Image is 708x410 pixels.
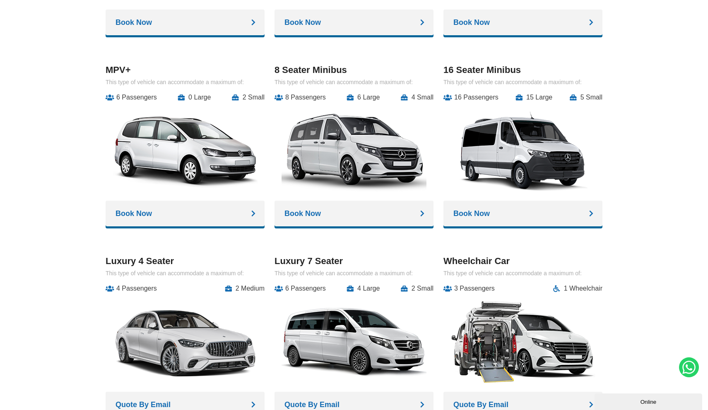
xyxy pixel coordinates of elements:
[106,65,265,75] h3: MPV+
[515,94,552,101] li: 15 Large
[401,285,433,292] li: 2 Small
[443,79,602,85] p: This type of vehicle can accommodate a maximum of:
[275,94,326,101] li: 8 Passengers
[570,94,602,101] li: 5 Small
[106,201,265,226] a: Book Now
[106,79,265,85] p: This type of vehicle can accommodate a maximum of:
[282,298,426,386] img: A1 Taxis 16 Seater Car
[106,270,265,277] p: This type of vehicle can accommodate a maximum of:
[595,392,704,410] iframe: chat widget
[225,285,265,292] li: 2 Medium
[347,94,380,101] li: 6 Large
[275,65,433,75] h3: 8 Seater Minibus
[443,10,602,35] a: Book Now
[443,201,602,226] a: Book Now
[113,107,258,194] img: A1 Taxis MPV+
[106,285,157,292] li: 4 Passengers
[275,201,433,226] a: Book Now
[347,285,380,292] li: 4 Large
[178,94,211,101] li: 0 Large
[282,107,426,194] img: A1 Taxis 8 Seater Minibus
[443,65,602,75] h3: 16 Seater Minibus
[106,94,157,101] li: 6 Passengers
[232,94,265,101] li: 2 Small
[275,270,433,277] p: This type of vehicle can accommodate a maximum of:
[553,285,602,292] li: 1 Wheelchair
[443,270,602,277] p: This type of vehicle can accommodate a maximum of:
[275,285,326,292] li: 6 Passengers
[443,285,495,292] li: 3 Passengers
[106,256,265,267] h3: Luxury 4 Seater
[275,256,433,267] h3: Luxury 7 Seater
[275,10,433,35] a: Book Now
[443,94,498,101] li: 16 Passengers
[401,94,433,101] li: 4 Small
[443,256,602,267] h3: Wheelchair Car
[106,10,265,35] a: Book Now
[113,298,258,386] img: A1 Taxis MPV+
[450,107,595,194] img: A1 Taxis 16 Seater Minibus
[450,298,595,386] img: A1 Taxis Wheelchair
[275,79,433,85] p: This type of vehicle can accommodate a maximum of:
